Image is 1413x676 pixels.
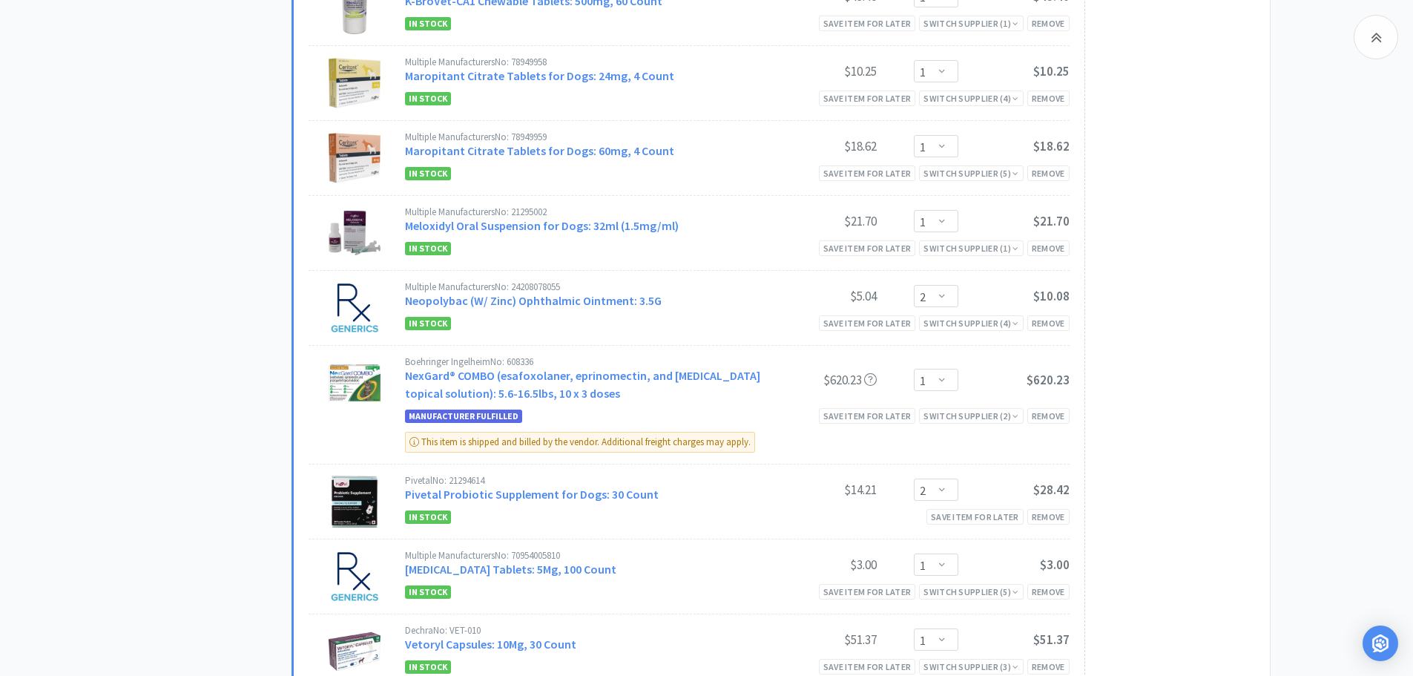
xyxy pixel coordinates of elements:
[923,409,1018,423] div: Switch Supplier ( 2 )
[405,143,674,158] a: Maropitant Citrate Tablets for Dogs: 60mg, 4 Count
[405,368,760,401] a: NexGard® COMBO (esafoxolaner, eprinomectin, and [MEDICAL_DATA] topical solution): 5.6-16.5lbs, 10...
[329,57,381,109] img: 79fd3433994e4a7e96db7b9687afd092_711860.jpeg
[329,132,381,184] img: e89668efff0e473088cc6d72e482e572_711851.jpeg
[1033,631,1070,648] span: $51.37
[765,287,877,305] div: $5.04
[405,562,616,577] a: [MEDICAL_DATA] Tablets: 5Mg, 100 Count
[329,282,381,334] img: 9c6d7b871b6b41ac9c6a1145a6828a4a_575433.jpeg
[923,91,1018,105] div: Switch Supplier ( 4 )
[923,16,1018,30] div: Switch Supplier ( 1 )
[405,317,451,330] span: In Stock
[923,660,1018,674] div: Switch Supplier ( 3 )
[405,637,576,652] a: Vetoryl Capsules: 10Mg, 30 Count
[405,68,674,83] a: Maropitant Citrate Tablets for Dogs: 24mg, 4 Count
[405,167,451,180] span: In Stock
[405,511,451,524] span: In Stock
[765,631,877,649] div: $51.37
[329,357,381,409] img: 6d369dd4eebb433ba93feab500b1d5c8_568100.jpeg
[819,91,916,106] div: Save item for later
[329,207,381,259] img: 020212c2e8a6492592f1e3b45c508a91_377957.jpeg
[1027,315,1070,331] div: Remove
[819,584,916,600] div: Save item for later
[405,218,679,233] a: Meloxidyl Oral Suspension for Dogs: 32ml (1.5mg/ml)
[1040,557,1070,573] span: $3.00
[1027,16,1070,31] div: Remove
[819,16,916,31] div: Save item for later
[1027,91,1070,106] div: Remove
[765,62,877,80] div: $10.25
[329,476,381,528] img: 1047d7abfa8b4da7a3e484b063e66917_316689.jpeg
[1027,408,1070,424] div: Remove
[405,293,662,308] a: Neopolybac (W/ Zinc) Ophthalmic Ointment: 3.5G
[923,166,1018,180] div: Switch Supplier ( 5 )
[923,585,1018,599] div: Switch Supplier ( 5 )
[405,207,765,217] div: Multiple Manufacturers No: 21295002
[819,315,916,331] div: Save item for later
[926,509,1024,525] div: Save item for later
[1033,482,1070,498] span: $28.42
[1027,584,1070,600] div: Remove
[405,242,451,255] span: In Stock
[405,17,451,30] span: In Stock
[765,481,877,499] div: $14.21
[1033,138,1070,154] span: $18.62
[1027,659,1070,675] div: Remove
[765,556,877,574] div: $3.00
[405,357,765,367] div: Boehringer Ingelheim No: 608336
[819,165,916,181] div: Save item for later
[405,585,451,599] span: In Stock
[405,660,451,674] span: In Stock
[1033,213,1070,229] span: $21.70
[405,476,765,485] div: Pivetal No: 21294614
[405,92,451,105] span: In Stock
[1027,240,1070,256] div: Remove
[923,316,1018,330] div: Switch Supplier ( 4 )
[405,57,765,67] div: Multiple Manufacturers No: 78949958
[405,551,765,560] div: Multiple Manufacturers No: 70954005810
[1027,372,1070,388] span: $620.23
[405,132,765,142] div: Multiple Manufacturers No: 78949959
[819,408,916,424] div: Save item for later
[923,241,1018,255] div: Switch Supplier ( 1 )
[1033,288,1070,304] span: $10.08
[819,659,916,675] div: Save item for later
[765,371,877,389] div: $620.23
[405,282,765,292] div: Multiple Manufacturers No: 24208078055
[405,487,659,502] a: Pivetal Probiotic Supplement for Dogs: 30 Count
[405,626,765,635] div: Dechra No: VET-010
[765,137,877,155] div: $18.62
[1027,165,1070,181] div: Remove
[405,410,522,423] span: Manufacturer Fulfilled
[1033,63,1070,79] span: $10.25
[1363,626,1398,661] div: Open Intercom Messenger
[765,212,877,230] div: $21.70
[329,551,381,603] img: 466717cf64d748ff8e43ac46eae8e183_369346.jpeg
[1027,509,1070,525] div: Remove
[819,240,916,256] div: Save item for later
[405,432,755,453] div: This item is shipped and billed by the vendor. Additional freight charges may apply.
